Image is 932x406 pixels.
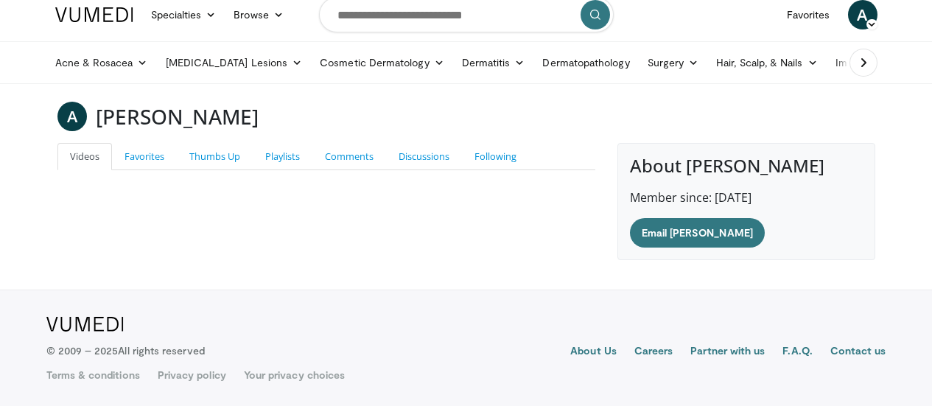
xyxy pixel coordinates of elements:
[707,48,826,77] a: Hair, Scalp, & Nails
[462,143,529,170] a: Following
[533,48,638,77] a: Dermatopathology
[253,143,312,170] a: Playlists
[157,48,312,77] a: [MEDICAL_DATA] Lesions
[312,143,386,170] a: Comments
[690,343,765,361] a: Partner with us
[46,317,124,332] img: VuMedi Logo
[46,343,205,358] p: © 2009 – 2025
[630,218,765,248] a: Email [PERSON_NAME]
[830,343,886,361] a: Contact us
[453,48,534,77] a: Dermatitis
[57,102,87,131] a: A
[158,368,226,382] a: Privacy policy
[311,48,452,77] a: Cosmetic Dermatology
[630,155,863,177] h4: About [PERSON_NAME]
[46,368,140,382] a: Terms & conditions
[386,143,462,170] a: Discussions
[177,143,253,170] a: Thumbs Up
[57,143,112,170] a: Videos
[782,343,812,361] a: F.A.Q.
[634,343,673,361] a: Careers
[118,344,204,357] span: All rights reserved
[46,48,157,77] a: Acne & Rosacea
[570,343,617,361] a: About Us
[112,143,177,170] a: Favorites
[639,48,708,77] a: Surgery
[630,189,863,206] p: Member since: [DATE]
[55,7,133,22] img: VuMedi Logo
[96,102,259,131] h3: [PERSON_NAME]
[244,368,345,382] a: Your privacy choices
